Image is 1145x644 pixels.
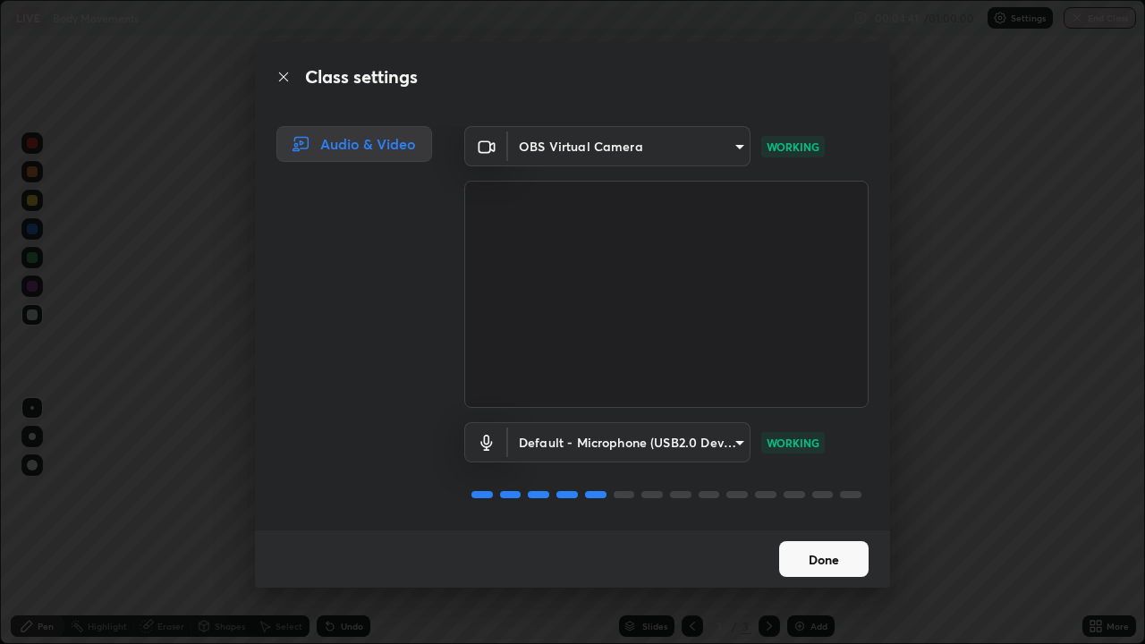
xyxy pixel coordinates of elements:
button: Done [779,541,869,577]
p: WORKING [767,139,819,155]
p: WORKING [767,435,819,451]
div: OBS Virtual Camera [508,126,751,166]
div: OBS Virtual Camera [508,422,751,462]
div: Audio & Video [276,126,432,162]
h2: Class settings [305,64,418,90]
